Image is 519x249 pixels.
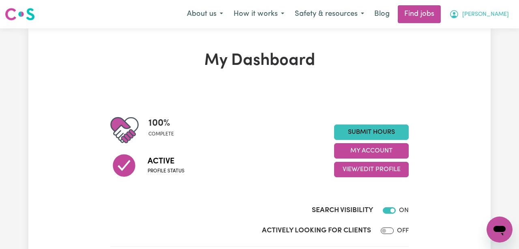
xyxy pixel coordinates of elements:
span: 100 % [148,116,174,131]
span: ON [399,207,409,214]
button: View/Edit Profile [334,162,409,177]
iframe: Button to launch messaging window [487,217,513,243]
a: Submit Hours [334,124,409,140]
a: Careseekers logo [5,5,35,24]
span: OFF [397,228,409,234]
button: How it works [228,6,290,23]
img: Careseekers logo [5,7,35,21]
div: Profile completeness: 100% [148,116,180,144]
span: complete [148,131,174,138]
span: [PERSON_NAME] [462,10,509,19]
label: Search Visibility [312,205,373,216]
button: My Account [334,143,409,159]
button: Safety & resources [290,6,369,23]
a: Blog [369,5,395,23]
h1: My Dashboard [110,51,409,71]
a: Find jobs [398,5,441,23]
button: About us [182,6,228,23]
span: Profile status [148,167,184,175]
label: Actively Looking for Clients [262,225,371,236]
button: My Account [444,6,514,23]
span: Active [148,155,184,167]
